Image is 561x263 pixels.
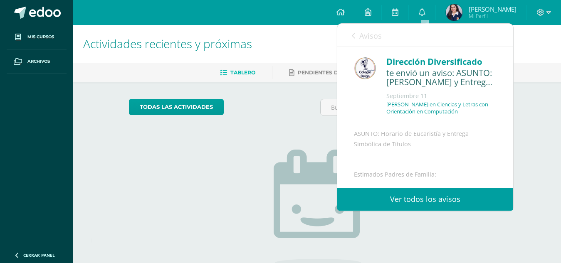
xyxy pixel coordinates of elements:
div: te envió un aviso: ASUNTO: Horario de Eucaristía y Entrega Simbólica de Títulos [386,68,497,88]
a: Ver todos los avisos [337,188,513,211]
div: Septiembre 11 [386,92,497,100]
a: todas las Actividades [129,99,224,115]
span: Avisos [359,31,382,41]
span: Pendientes de entrega [298,69,369,76]
p: [PERSON_NAME] en Ciencias y Letras con Orientación en Computación [386,101,497,115]
img: 544bf8086bc8165e313644037ea68f8d.png [354,57,376,79]
span: Archivos [27,58,50,65]
span: Cerrar panel [23,252,55,258]
span: Mi Perfil [469,12,517,20]
span: Tablero [230,69,255,76]
a: Tablero [220,66,255,79]
span: Actividades recientes y próximas [83,36,252,52]
a: Mis cursos [7,25,67,49]
img: 6c0ddeac00340110a4915b3446bee9dc.png [446,4,462,21]
div: Dirección Diversificado [386,55,497,68]
span: [PERSON_NAME] [469,5,517,13]
input: Busca una actividad próxima aquí... [321,99,505,116]
span: Mis cursos [27,34,54,40]
a: Archivos [7,49,67,74]
a: Pendientes de entrega [289,66,369,79]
